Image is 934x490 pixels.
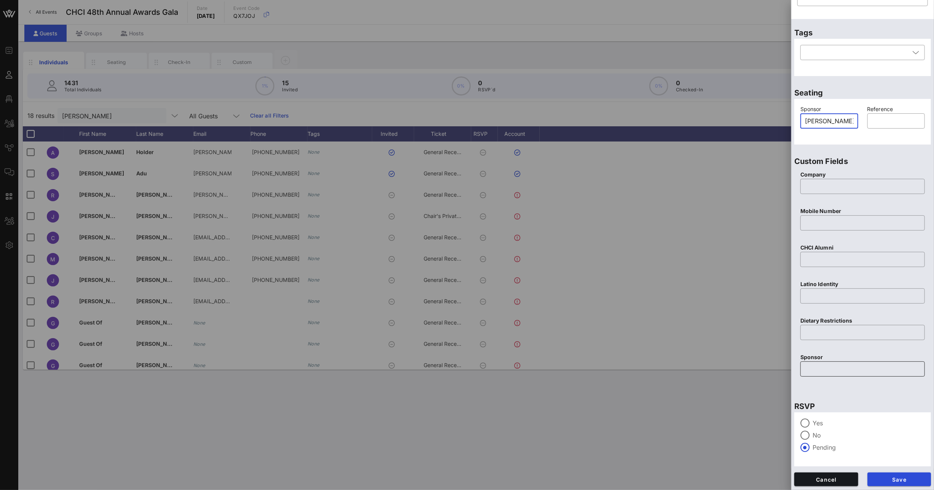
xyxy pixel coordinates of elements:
[800,280,925,288] p: Latino Identity
[794,155,931,167] p: Custom Fields
[794,473,858,486] button: Cancel
[800,207,925,215] p: Mobile Number
[800,105,858,113] p: Sponsor
[800,170,925,179] p: Company
[794,87,931,99] p: Seating
[800,317,925,325] p: Dietary Restrictions
[867,473,931,486] button: Save
[794,27,931,39] p: Tags
[800,243,925,252] p: CHCI Alumni
[867,105,925,113] p: Reference
[794,400,931,412] p: RSVP
[800,353,925,361] p: Sponsor
[800,476,852,483] span: Cancel
[813,419,925,427] label: Yes
[813,431,925,439] label: No
[813,444,925,451] label: Pending
[873,476,925,483] span: Save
